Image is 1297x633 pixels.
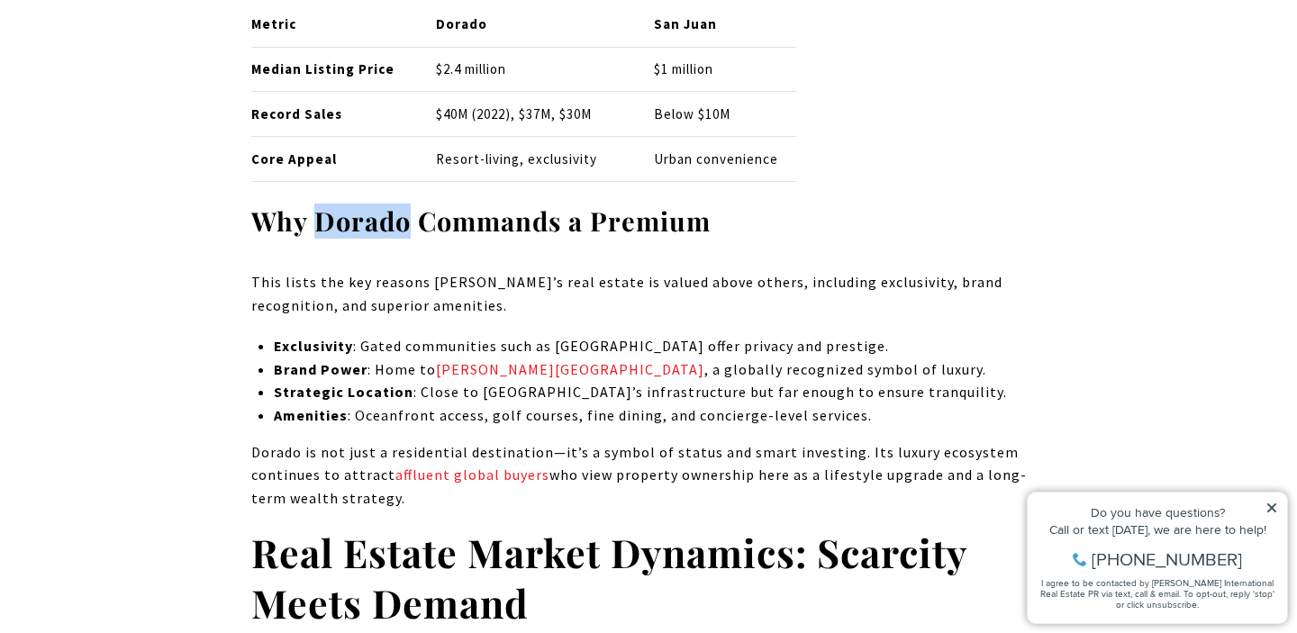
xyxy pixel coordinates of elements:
[274,335,1046,358] p: : Gated communities such as [GEOGRAPHIC_DATA] offer privacy and prestige.
[251,60,395,77] strong: Median Listing Price
[19,58,260,70] div: Call or text [DATE], we are here to help!
[654,104,796,126] p: Below $10M
[19,41,260,53] div: Do you have questions?
[274,406,348,424] strong: Amenities
[251,105,342,122] strong: Record Sales
[436,59,623,81] p: $2.4 million
[251,203,711,238] strong: Why Dorado Commands a Premium
[654,59,796,81] p: $1 million
[23,111,257,145] span: I agree to be contacted by [PERSON_NAME] International Real Estate PR via text, call & email. To ...
[251,150,337,167] strong: Core Appeal
[274,337,353,355] strong: Exclusivity
[251,271,1046,317] p: This lists the key reasons [PERSON_NAME]’s real estate is valued above others, including exclusiv...
[436,15,487,32] strong: Dorado
[274,360,367,378] strong: Brand Power
[274,358,1046,382] p: : Home to , a globally recognized symbol of luxury.
[436,360,704,378] a: Ritz-Carlton Reserve - open in a new tab
[654,149,796,171] p: Urban convenience
[251,441,1046,511] p: Dorado is not just a residential destination—it’s a symbol of status and smart investing. Its lux...
[74,85,224,103] span: [PHONE_NUMBER]
[251,15,296,32] strong: Metric
[251,526,966,628] strong: Real Estate Market Dynamics: Scarcity Meets Demand
[654,15,717,32] strong: San Juan
[395,466,549,484] a: affluent global buyers - open in a new tab
[274,383,413,401] strong: Strategic Location
[436,104,623,126] p: $40M (2022), $37M, $30M
[274,381,1046,404] p: : Close to [GEOGRAPHIC_DATA]’s infrastructure but far enough to ensure tranquility.
[436,149,623,171] p: Resort-living, exclusivity
[274,404,1046,428] p: : Oceanfront access, golf courses, fine dining, and concierge-level services.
